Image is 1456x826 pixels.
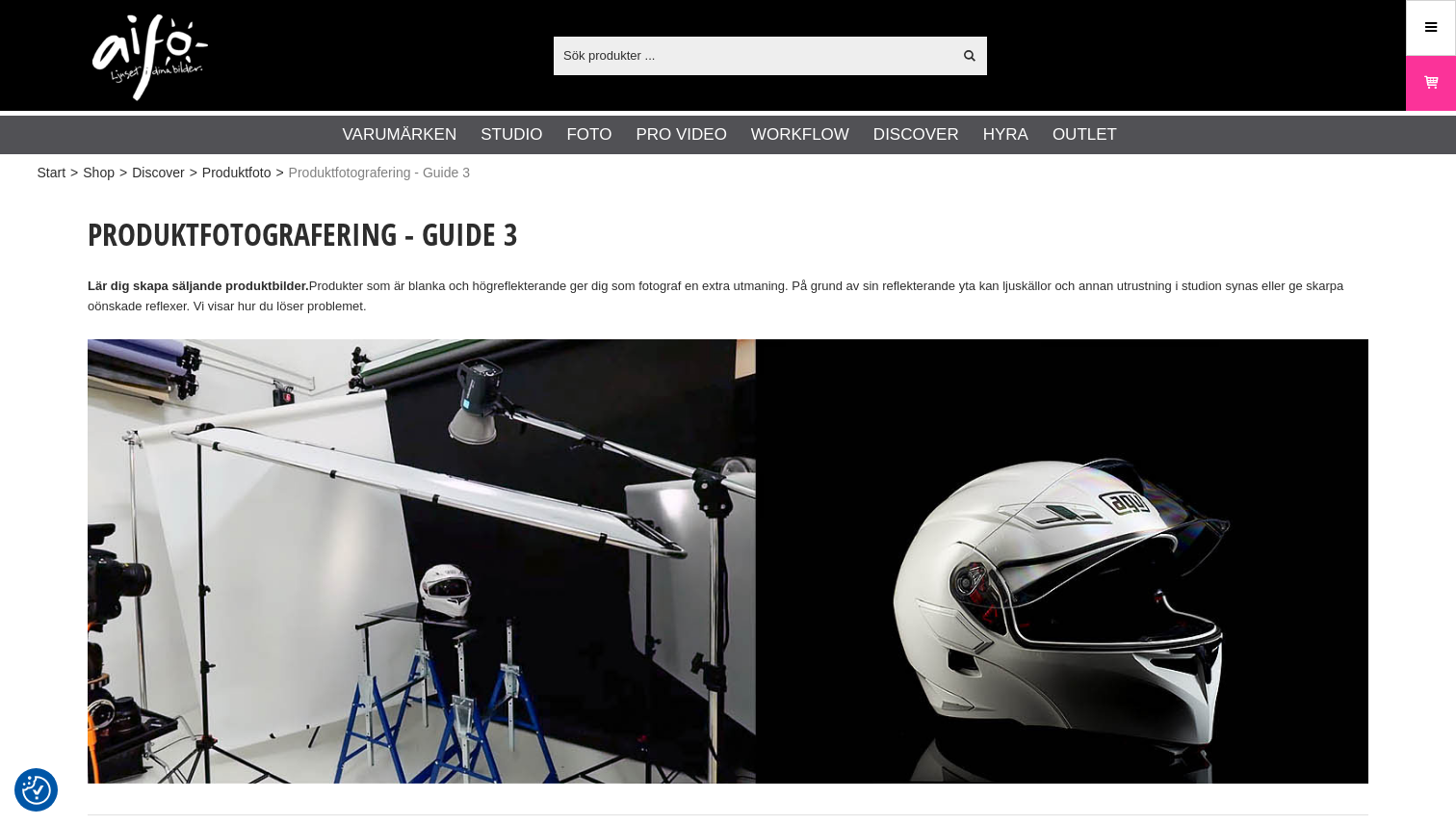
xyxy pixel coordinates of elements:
a: Foto [566,122,611,147]
a: Discover [873,122,959,147]
span: Produktfotografering - Guide 3 [289,163,470,183]
img: logo.png [92,14,208,101]
input: Sök produkter ... [554,40,951,69]
button: Samtyckesinställningar [22,773,51,808]
span: > [119,163,127,183]
img: Produktfotografering med studioblixtar [88,339,1368,785]
a: Studio [481,122,542,147]
a: Start [38,163,66,183]
img: Revisit consent button [22,776,51,805]
span: > [275,163,283,183]
a: Produktfoto [202,163,272,183]
a: Discover [132,163,184,183]
span: > [190,163,197,183]
span: > [70,163,78,183]
a: Pro Video [636,122,726,147]
a: Shop [83,163,115,183]
a: Hyra [983,122,1028,147]
a: Workflow [751,122,849,147]
p: Produkter som är blanka och högreflekterande ger dig som fotograf en extra utmaning. På grund av ... [88,277,1368,317]
a: Varumärken [343,122,457,147]
a: Outlet [1053,122,1117,147]
strong: Lär dig skapa säljande produktbilder. [88,279,309,293]
h1: Produktfotografering - Guide 3 [88,213,1368,255]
